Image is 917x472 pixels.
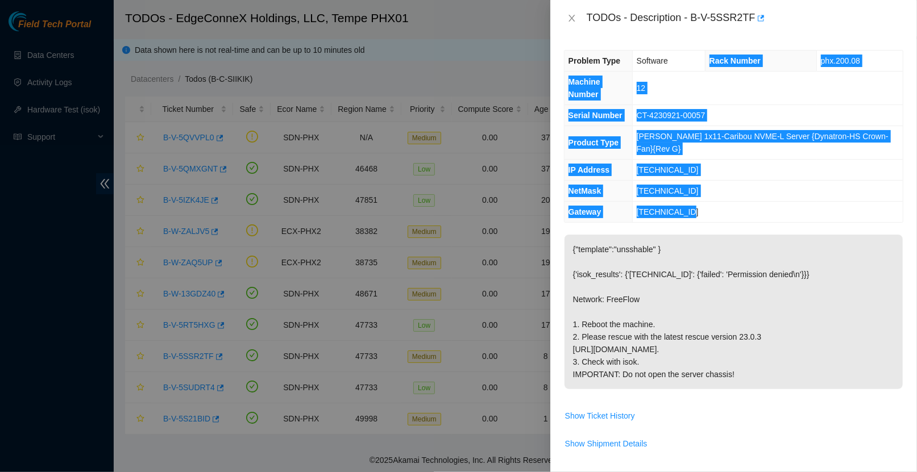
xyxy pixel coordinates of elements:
span: Rack Number [709,56,761,65]
span: Problem Type [569,56,621,65]
span: Product Type [569,138,619,147]
span: Show Ticket History [565,410,635,422]
span: Machine Number [569,77,600,99]
p: {"template":"unsshable" } {'isok_results': {'[TECHNICAL_ID]': {'failed': 'Permission denied\n'}}}... [565,235,903,389]
span: close [567,14,576,23]
span: Serial Number [569,111,623,120]
div: TODOs - Description - B-V-5SSR2TF [587,9,903,27]
button: Close [564,13,580,24]
span: [TECHNICAL_ID] [637,207,699,216]
span: IP Address [569,165,609,174]
span: NetMask [569,186,601,195]
span: Show Shipment Details [565,437,648,450]
span: Gateway [569,207,601,216]
span: CT-4230921-00057 [637,111,706,120]
span: [TECHNICAL_ID] [637,165,699,174]
span: 12 [637,83,646,93]
span: [PERSON_NAME] 1x11-Caribou NVME-L Server {Dynatron-HS Crown-Fan}{Rev G} [637,132,889,153]
span: phx.200.08 [821,56,860,65]
button: Show Shipment Details [565,435,648,453]
button: Show Ticket History [565,407,636,425]
span: [TECHNICAL_ID] [637,186,699,195]
span: Software [637,56,668,65]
